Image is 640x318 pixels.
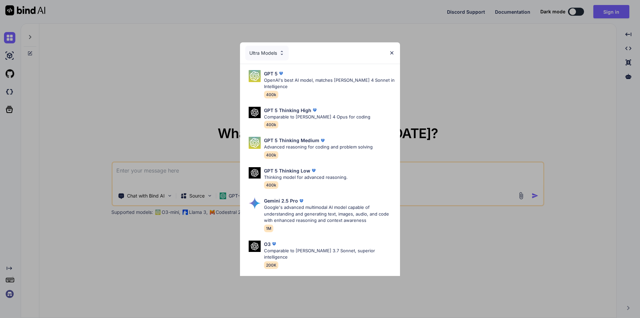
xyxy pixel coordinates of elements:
[310,167,317,174] img: premium
[264,167,310,174] p: GPT 5 Thinking Low
[264,197,298,204] p: Gemini 2.5 Pro
[264,107,311,114] p: GPT 5 Thinking High
[264,151,278,159] span: 400k
[264,137,319,144] p: GPT 5 Thinking Medium
[271,241,277,247] img: premium
[264,241,271,248] p: O3
[249,241,261,252] img: Pick Models
[264,225,273,232] span: 1M
[264,144,373,150] p: Advanced reasoning for coding and problem solving
[264,181,278,189] span: 400k
[264,91,278,98] span: 400k
[249,197,261,209] img: Pick Models
[264,174,348,181] p: Thinking model for advanced reasoning.
[319,137,326,144] img: premium
[264,261,278,269] span: 200K
[311,107,318,113] img: premium
[249,70,261,82] img: Pick Models
[264,248,395,261] p: Comparable to [PERSON_NAME] 3.7 Sonnet, superior intelligence
[245,46,289,60] div: Ultra Models
[389,50,395,56] img: close
[278,70,284,77] img: premium
[264,121,278,128] span: 400k
[249,107,261,118] img: Pick Models
[264,204,395,224] p: Google's advanced multimodal AI model capable of understanding and generating text, images, audio...
[249,137,261,149] img: Pick Models
[264,114,370,120] p: Comparable to [PERSON_NAME] 4 Opus for coding
[249,167,261,179] img: Pick Models
[264,70,278,77] p: GPT 5
[279,50,285,56] img: Pick Models
[264,77,395,90] p: OpenAI's best AI model, matches [PERSON_NAME] 4 Sonnet in Intelligence
[298,198,305,204] img: premium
